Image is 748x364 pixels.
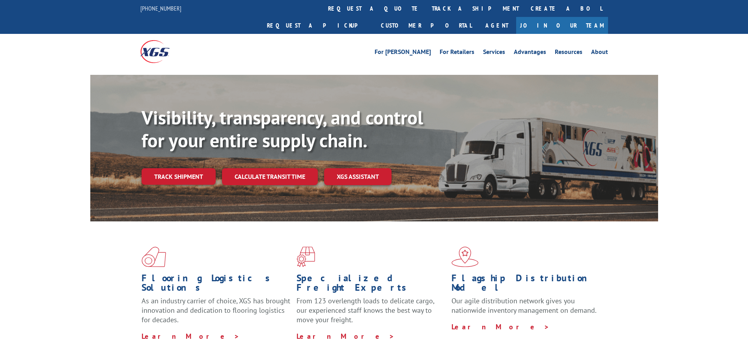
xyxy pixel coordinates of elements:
a: Learn More > [451,322,550,331]
span: As an industry carrier of choice, XGS has brought innovation and dedication to flooring logistics... [142,296,290,324]
img: xgs-icon-total-supply-chain-intelligence-red [142,247,166,267]
a: Services [483,49,505,58]
img: xgs-icon-flagship-distribution-model-red [451,247,479,267]
a: Request a pickup [261,17,375,34]
a: For [PERSON_NAME] [375,49,431,58]
a: Join Our Team [516,17,608,34]
h1: Flooring Logistics Solutions [142,273,291,296]
a: Calculate transit time [222,168,318,185]
a: Learn More > [142,332,240,341]
a: Resources [555,49,582,58]
a: Agent [478,17,516,34]
a: XGS ASSISTANT [324,168,392,185]
p: From 123 overlength loads to delicate cargo, our experienced staff knows the best way to move you... [297,296,446,331]
a: [PHONE_NUMBER] [140,4,181,12]
a: Track shipment [142,168,216,185]
b: Visibility, transparency, and control for your entire supply chain. [142,105,423,152]
a: For Retailers [440,49,474,58]
a: Customer Portal [375,17,478,34]
a: About [591,49,608,58]
a: Learn More > [297,332,395,341]
img: xgs-icon-focused-on-flooring-red [297,247,315,267]
h1: Flagship Distribution Model [451,273,601,296]
a: Advantages [514,49,546,58]
span: Our agile distribution network gives you nationwide inventory management on demand. [451,296,597,315]
h1: Specialized Freight Experts [297,273,446,296]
